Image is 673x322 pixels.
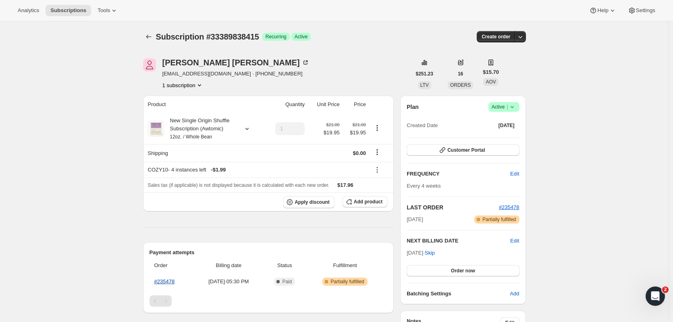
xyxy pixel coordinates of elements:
button: Add [505,287,524,300]
h2: NEXT BILLING DATE [407,237,510,245]
span: $19.95 [324,129,340,137]
span: Help [597,7,608,14]
span: - $1.99 [211,166,226,174]
span: Status [267,261,303,270]
span: Apply discount [295,199,330,205]
span: $15.70 [483,68,499,76]
h2: LAST ORDER [407,203,499,211]
span: Edit [510,170,519,178]
span: Customer Portal [447,147,485,153]
button: [DATE] [494,120,519,131]
button: Customer Portal [407,144,519,156]
button: Subscriptions [143,31,154,42]
button: Tools [93,5,123,16]
a: #235478 [154,278,175,284]
button: Settings [623,5,660,16]
button: $251.23 [411,68,438,79]
span: Order now [451,268,475,274]
th: Price [342,96,368,113]
span: Fulfillment [307,261,382,270]
th: Unit Price [307,96,342,113]
button: Subscriptions [46,5,91,16]
a: #235478 [499,204,519,210]
button: Order now [407,265,519,276]
div: [PERSON_NAME] [PERSON_NAME] [162,59,309,67]
span: | [507,104,508,110]
button: Edit [505,167,524,180]
span: Paid [282,278,292,285]
span: Create order [482,33,510,40]
span: 2 [662,286,669,293]
img: product img [148,121,164,137]
h2: Payment attempts [150,249,388,257]
span: Subscriptions [50,7,86,14]
span: Partially fulfilled [482,216,516,223]
span: Add [510,290,519,298]
button: Create order [477,31,515,42]
span: Partially fulfilled [330,278,364,285]
small: $21.00 [353,122,366,127]
span: Settings [636,7,655,14]
button: Analytics [13,5,44,16]
h2: FREQUENCY [407,170,510,178]
span: Created Date [407,121,438,130]
div: New Single Origin Shuffle Subscription (Awtomic) [164,117,237,141]
h2: Plan [407,103,419,111]
button: Help [584,5,621,16]
th: Shipping [143,144,264,162]
button: 16 [453,68,468,79]
span: 16 [458,71,463,77]
span: Add product [354,199,382,205]
button: Shipping actions [371,148,384,157]
span: $17.96 [337,182,353,188]
span: [DATE] · [407,250,435,256]
button: Skip [420,247,440,259]
span: Skip [425,249,435,257]
small: 12oz. / Whole Bean [170,134,212,140]
th: Quantity [264,96,307,113]
span: Sales tax (if applicable) is not displayed because it is calculated with each new order. [148,182,330,188]
span: [DATE] · 05:30 PM [195,278,262,286]
div: COZY10 - 4 instances left [148,166,366,174]
button: #235478 [499,203,519,211]
small: $21.00 [326,122,340,127]
span: Analytics [18,7,39,14]
span: $251.23 [416,71,433,77]
iframe: Intercom live chat [646,286,665,306]
span: Subscription #33389838415 [156,32,259,41]
button: Product actions [371,123,384,132]
span: Tools [98,7,110,14]
span: [DATE] [499,122,515,129]
span: AOV [486,79,496,85]
h6: Batching Settings [407,290,510,298]
span: ORDERS [450,82,471,88]
th: Product [143,96,264,113]
span: Active [295,33,308,40]
span: Billing date [195,261,262,270]
span: Recurring [266,33,287,40]
button: Add product [343,196,387,207]
span: $19.95 [345,129,366,137]
button: Edit [510,237,519,245]
span: $0.00 [353,150,366,156]
button: Apply discount [283,196,334,208]
th: Order [150,257,193,274]
span: Active [492,103,516,111]
span: Every 4 weeks [407,183,441,189]
nav: Pagination [150,295,388,307]
span: LTV [420,82,429,88]
span: [EMAIL_ADDRESS][DOMAIN_NAME] · [PHONE_NUMBER] [162,70,309,78]
span: [DATE] [407,215,423,224]
button: Product actions [162,81,204,89]
span: Jennifer Levesque [143,59,156,71]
